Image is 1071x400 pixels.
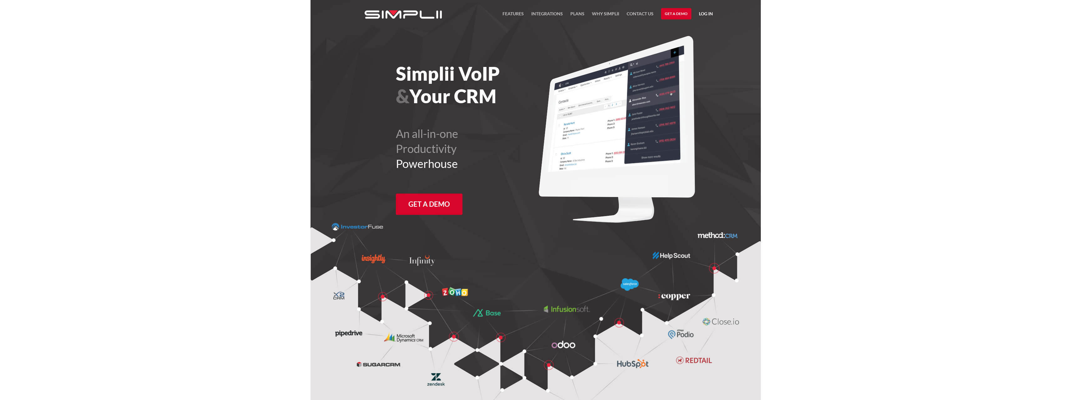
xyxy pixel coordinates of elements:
a: Contact US [627,10,654,21]
h1: Simplii VoIP Your CRM [396,62,570,107]
a: Plans [570,10,584,21]
a: Integrations [531,10,563,21]
img: Simplii [365,10,442,19]
span: & [396,85,409,107]
h2: An all-in-one Productivity [396,126,570,171]
a: Log in [699,10,713,19]
a: Why Simplii [592,10,619,21]
a: FEATURES [503,10,524,21]
span: Powerhouse [396,157,458,170]
a: Get a Demo [396,194,462,215]
a: Get a Demo [661,8,691,19]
